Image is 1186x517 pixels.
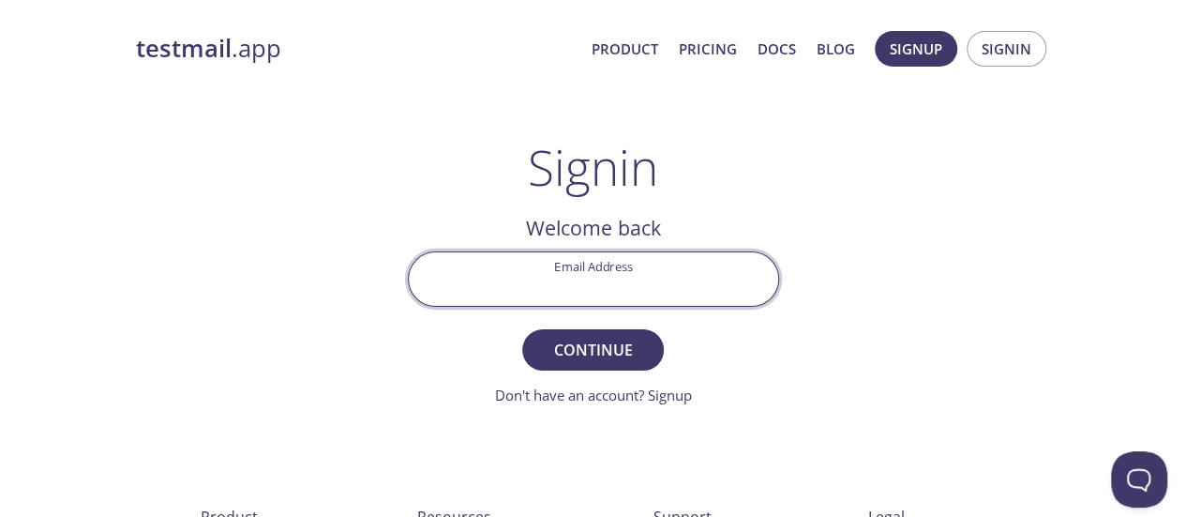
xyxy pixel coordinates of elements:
[817,37,855,61] a: Blog
[890,37,942,61] span: Signup
[967,31,1046,67] button: Signin
[982,37,1031,61] span: Signin
[136,32,232,65] strong: testmail
[408,212,779,244] h2: Welcome back
[495,386,692,404] a: Don't have an account? Signup
[875,31,957,67] button: Signup
[679,37,737,61] a: Pricing
[543,337,642,363] span: Continue
[592,37,658,61] a: Product
[758,37,796,61] a: Docs
[528,139,658,195] h1: Signin
[522,329,663,371] button: Continue
[136,33,577,65] a: testmail.app
[1111,451,1167,508] iframe: Help Scout Beacon - Open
